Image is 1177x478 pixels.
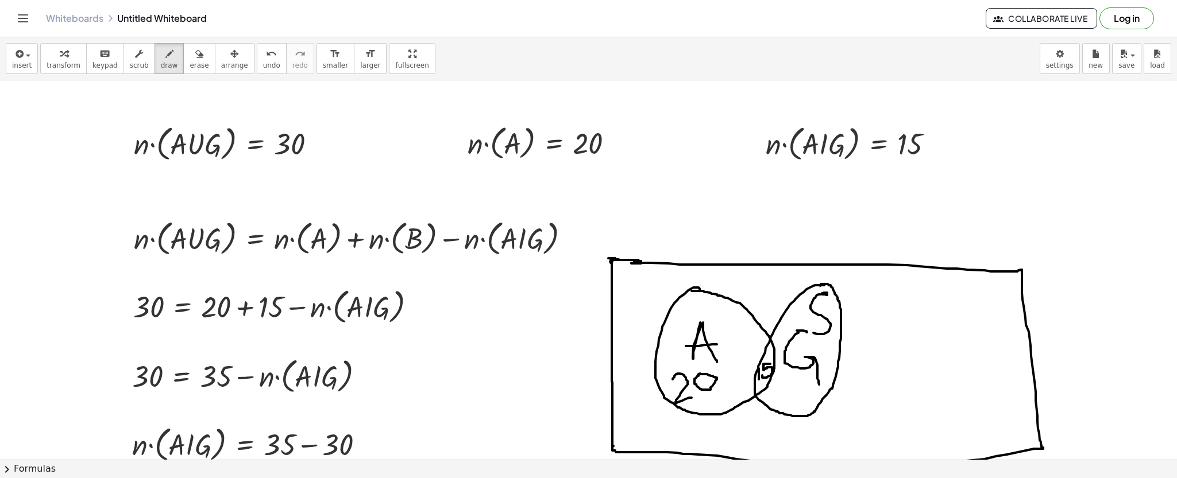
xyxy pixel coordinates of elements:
button: new [1082,43,1110,74]
span: Collaborate Live [995,13,1087,24]
span: load [1150,61,1165,69]
button: transform [40,43,87,74]
span: larger [360,61,380,69]
i: format_size [365,47,376,61]
span: redo [292,61,308,69]
a: Whiteboards [46,13,103,24]
span: erase [190,61,209,69]
button: settings [1040,43,1080,74]
button: keyboardkeypad [86,43,124,74]
i: redo [295,47,306,61]
i: undo [266,47,277,61]
span: insert [12,61,32,69]
span: undo [263,61,280,69]
span: transform [47,61,80,69]
button: scrub [124,43,155,74]
button: format_sizesmaller [317,43,354,74]
span: arrange [221,61,248,69]
button: draw [155,43,184,74]
button: format_sizelarger [354,43,387,74]
button: erase [183,43,215,74]
button: fullscreen [389,43,435,74]
span: keypad [92,61,118,69]
button: redoredo [286,43,314,74]
button: undoundo [257,43,287,74]
button: Collaborate Live [986,8,1097,29]
button: load [1144,43,1171,74]
button: insert [6,43,38,74]
i: keyboard [99,47,110,61]
span: draw [161,61,178,69]
button: arrange [215,43,254,74]
button: Toggle navigation [14,9,32,28]
button: save [1112,43,1141,74]
span: save [1118,61,1134,69]
span: fullscreen [395,61,429,69]
button: Log in [1099,7,1154,29]
span: settings [1046,61,1074,69]
i: format_size [330,47,341,61]
span: new [1089,61,1103,69]
span: scrub [130,61,149,69]
span: smaller [323,61,348,69]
